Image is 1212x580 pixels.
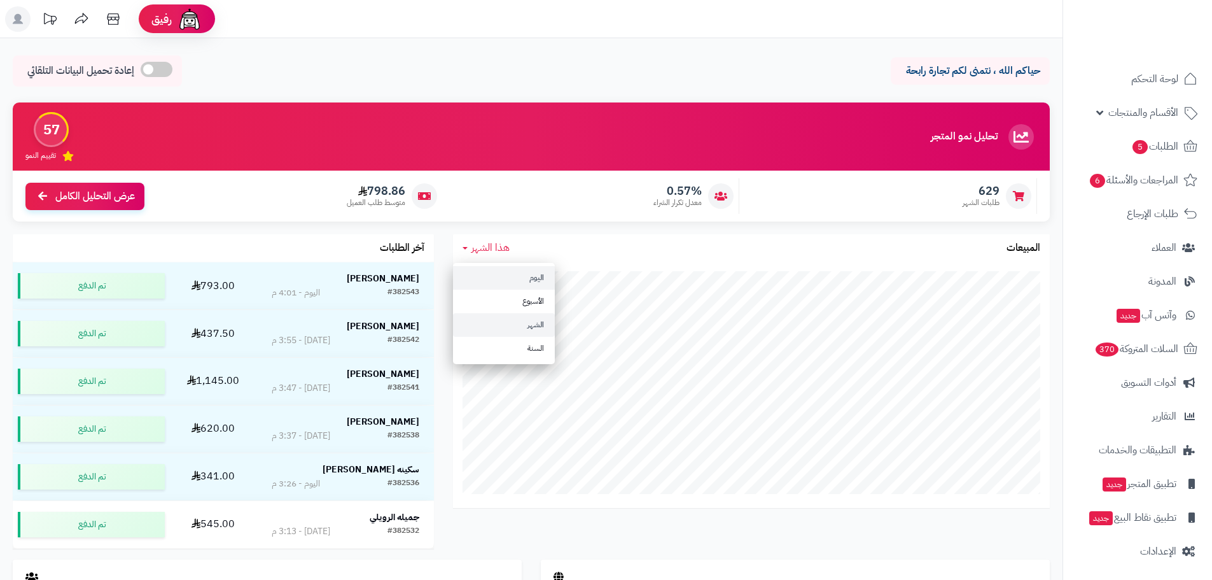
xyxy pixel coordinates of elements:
strong: [PERSON_NAME] [347,272,419,285]
div: [DATE] - 3:37 م [272,430,330,442]
div: تم الدفع [18,321,165,346]
span: 6 [1090,174,1105,188]
a: الشهر [453,313,555,337]
a: وآتس آبجديد [1071,300,1204,330]
span: العملاء [1152,239,1176,257]
span: هذا الشهر [471,240,510,255]
h3: تحليل نمو المتجر [931,131,998,143]
span: أدوات التسويق [1121,374,1176,392]
div: #382538 [387,430,419,442]
h3: آخر الطلبات [380,243,424,254]
span: المراجعات والأسئلة [1089,171,1178,189]
div: تم الدفع [18,512,165,537]
a: العملاء [1071,232,1204,263]
a: عرض التحليل الكامل [25,183,144,210]
span: عرض التحليل الكامل [55,189,135,204]
a: اليوم [453,266,555,290]
div: تم الدفع [18,416,165,442]
a: هذا الشهر [463,241,510,255]
div: #382536 [387,477,419,490]
a: المدونة [1071,266,1204,297]
a: طلبات الإرجاع [1071,199,1204,229]
span: 0.57% [653,184,702,198]
span: متوسط طلب العميل [347,197,405,208]
img: logo-2.png [1125,36,1200,62]
a: السنة [453,337,555,360]
a: أدوات التسويق [1071,367,1204,398]
span: تطبيق المتجر [1101,475,1176,493]
span: جديد [1089,511,1113,525]
div: تم الدفع [18,369,165,394]
strong: سكينه [PERSON_NAME] [323,463,419,476]
strong: [PERSON_NAME] [347,415,419,428]
a: لوحة التحكم [1071,64,1204,94]
span: 629 [963,184,1000,198]
a: تحديثات المنصة [34,6,66,35]
span: جديد [1103,477,1126,492]
a: الأسبوع [453,290,555,313]
div: تم الدفع [18,464,165,490]
div: #382541 [387,382,419,395]
div: [DATE] - 3:13 م [272,525,330,538]
span: لوحة التحكم [1131,70,1178,88]
div: #382543 [387,286,419,299]
div: #382532 [387,525,419,538]
td: 793.00 [170,262,257,309]
a: التقارير [1071,401,1204,432]
a: السلات المتروكة370 [1071,334,1204,364]
span: التقارير [1152,407,1176,425]
td: 341.00 [170,453,257,500]
span: طلبات الإرجاع [1127,205,1178,223]
span: طلبات الشهر [963,197,1000,208]
td: 620.00 [170,406,257,453]
td: 437.50 [170,310,257,357]
div: [DATE] - 3:47 م [272,382,330,395]
div: تم الدفع [18,273,165,299]
span: السلات المتروكة [1094,340,1178,358]
div: #382542 [387,334,419,347]
a: الإعدادات [1071,536,1204,567]
span: التطبيقات والخدمات [1099,441,1176,459]
span: 5 [1132,140,1148,154]
span: إعادة تحميل البيانات التلقائي [27,64,134,78]
span: وآتس آب [1115,306,1176,324]
img: ai-face.png [177,6,202,32]
span: 370 [1096,343,1118,357]
p: حياكم الله ، نتمنى لكم تجارة رابحة [900,64,1040,78]
span: الإعدادات [1140,542,1176,560]
span: 798.86 [347,184,405,198]
strong: جميله الرويلي [370,511,419,524]
td: 1,145.00 [170,358,257,405]
span: معدل تكرار الشراء [653,197,702,208]
span: تطبيق نقاط البيع [1088,509,1176,527]
strong: [PERSON_NAME] [347,320,419,333]
span: الطلبات [1131,138,1178,155]
span: تقييم النمو [25,150,56,161]
strong: [PERSON_NAME] [347,367,419,381]
div: [DATE] - 3:55 م [272,334,330,347]
a: تطبيق نقاط البيعجديد [1071,502,1204,533]
span: رفيق [151,11,172,27]
span: المدونة [1148,272,1176,290]
a: المراجعات والأسئلة6 [1071,165,1204,195]
span: جديد [1117,309,1140,323]
td: 545.00 [170,501,257,548]
a: تطبيق المتجرجديد [1071,469,1204,499]
h3: المبيعات [1007,243,1040,254]
a: التطبيقات والخدمات [1071,435,1204,465]
div: اليوم - 3:26 م [272,477,320,490]
a: الطلبات5 [1071,131,1204,162]
div: اليوم - 4:01 م [272,286,320,299]
span: الأقسام والمنتجات [1108,104,1178,122]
